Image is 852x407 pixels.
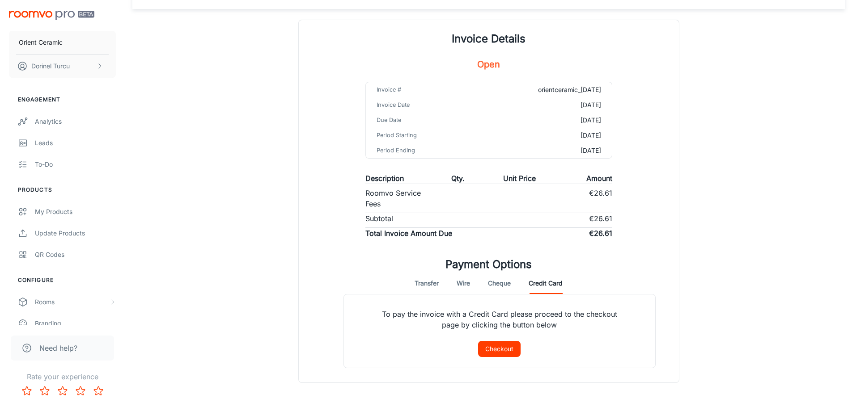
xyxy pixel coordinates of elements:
[415,273,439,294] button: Transfer
[481,97,612,113] td: [DATE]
[365,213,393,224] p: Subtotal
[445,256,532,273] h1: Payment Options
[35,207,116,217] div: My Products
[481,113,612,128] td: [DATE]
[366,97,481,113] td: Invoice Date
[366,143,481,158] td: Period Ending
[451,173,465,184] p: Qty.
[39,343,77,353] span: Need help?
[488,273,511,294] button: Cheque
[365,228,452,239] p: Total Invoice Amount Due
[9,31,116,54] button: Orient Ceramic
[365,173,404,184] p: Description
[36,382,54,400] button: Rate 2 star
[7,371,118,382] p: Rate your experience
[31,61,70,71] p: Dorinel Turcu
[9,11,94,20] img: Roomvo PRO Beta
[35,228,116,238] div: Update Products
[35,117,116,126] div: Analytics
[35,138,116,148] div: Leads
[586,173,612,184] p: Amount
[35,250,116,260] div: QR Codes
[366,82,481,97] td: Invoice #
[72,382,89,400] button: Rate 4 star
[477,58,500,71] h5: Open
[9,55,116,78] button: Dorinel Turcu
[35,319,116,328] div: Branding
[589,228,612,239] p: €26.61
[452,31,526,47] h1: Invoice Details
[481,143,612,158] td: [DATE]
[589,188,612,209] p: €26.61
[19,38,63,47] p: Orient Ceramic
[35,297,109,307] div: Rooms
[366,113,481,128] td: Due Date
[18,382,36,400] button: Rate 1 star
[481,82,612,97] td: orientceramic_[DATE]
[478,341,521,357] button: Checkout
[366,128,481,143] td: Period Starting
[481,128,612,143] td: [DATE]
[89,382,107,400] button: Rate 5 star
[365,294,634,341] p: To pay the invoice with a Credit Card please proceed to the checkout page by clicking the button ...
[529,273,563,294] button: Credit Card
[457,273,470,294] button: Wire
[54,382,72,400] button: Rate 3 star
[503,173,536,184] p: Unit Price
[365,188,427,209] p: Roomvo Service Fees
[589,213,612,224] p: €26.61
[35,159,116,169] div: To-do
